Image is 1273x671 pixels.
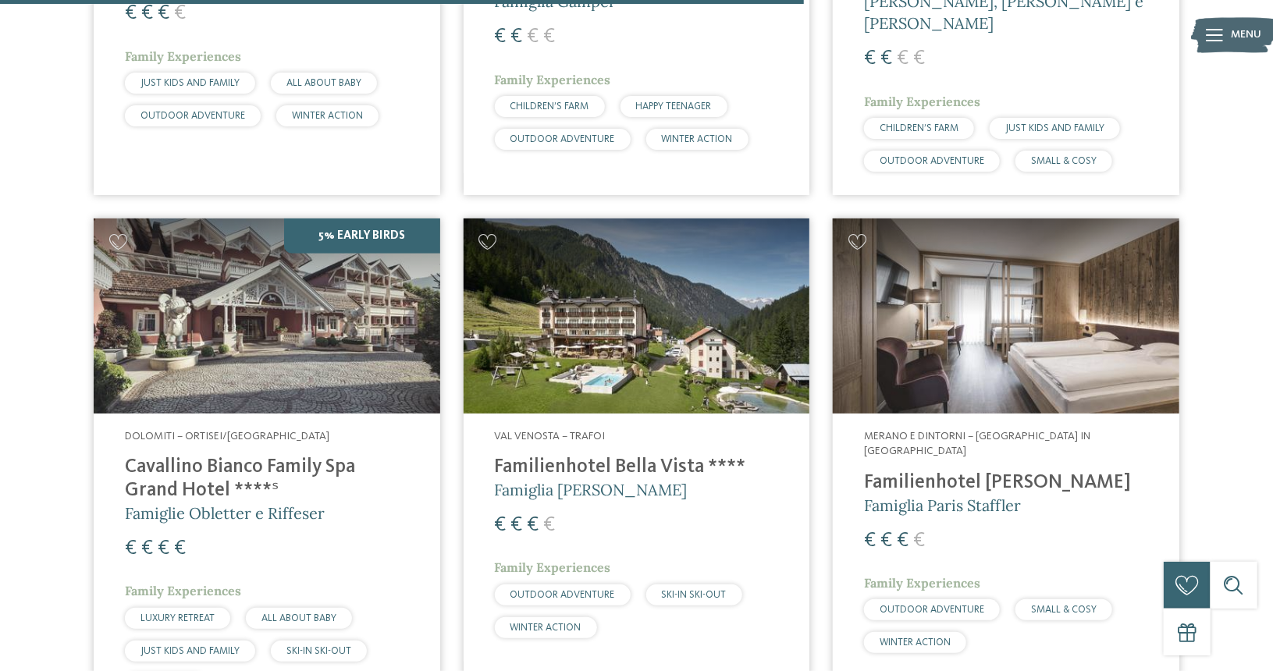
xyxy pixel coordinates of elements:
span: ALL ABOUT BABY [286,78,361,88]
span: Family Experiences [495,72,611,87]
img: Family Spa Grand Hotel Cavallino Bianco ****ˢ [94,218,440,413]
span: € [174,3,186,23]
span: OUTDOOR ADVENTURE [880,605,984,615]
span: € [913,48,925,69]
span: LUXURY RETREAT [140,613,215,623]
span: € [897,531,909,551]
span: WINTER ACTION [662,134,733,144]
span: € [141,3,153,23]
span: SMALL & COSY [1031,605,1097,615]
span: € [864,48,876,69]
span: SMALL & COSY [1031,156,1097,166]
span: JUST KIDS AND FAMILY [1005,123,1104,133]
span: € [125,3,137,23]
span: € [880,48,892,69]
span: WINTER ACTION [880,637,951,648]
span: SKI-IN SKI-OUT [286,646,351,656]
span: Family Experiences [864,575,980,591]
span: € [141,538,153,559]
span: JUST KIDS AND FAMILY [140,78,240,88]
span: € [897,48,909,69]
span: € [864,531,876,551]
span: € [495,27,507,47]
span: € [880,531,892,551]
span: CHILDREN’S FARM [510,101,589,112]
span: € [528,27,539,47]
span: € [511,515,523,535]
img: Cercate un hotel per famiglie? Qui troverete solo i migliori! [833,218,1179,413]
span: € [125,538,137,559]
span: WINTER ACTION [292,111,363,121]
span: Merano e dintorni – [GEOGRAPHIC_DATA] in [GEOGRAPHIC_DATA] [864,431,1090,457]
span: Famiglia Paris Staffler [864,495,1021,515]
span: Family Experiences [864,94,980,109]
span: Family Experiences [495,559,611,575]
span: Family Experiences [125,48,241,64]
span: € [158,538,169,559]
span: OUTDOOR ADVENTURE [140,111,245,121]
span: Famiglia [PERSON_NAME] [495,480,688,499]
span: CHILDREN’S FARM [880,123,958,133]
img: Cercate un hotel per famiglie? Qui troverete solo i migliori! [464,218,810,413]
h4: Familienhotel [PERSON_NAME] [864,471,1148,495]
span: € [544,27,556,47]
span: € [528,515,539,535]
span: € [913,531,925,551]
span: € [544,515,556,535]
h4: Cavallino Bianco Family Spa Grand Hotel ****ˢ [125,456,409,502]
span: € [495,515,507,535]
span: Famiglie Obletter e Riffeser [125,503,325,523]
span: Family Experiences [125,583,241,598]
span: JUST KIDS AND FAMILY [140,646,240,656]
span: OUTDOOR ADVENTURE [510,134,615,144]
span: Val Venosta – Trafoi [495,431,606,442]
span: € [158,3,169,23]
h4: Familienhotel Bella Vista **** [495,456,779,479]
span: € [511,27,523,47]
span: SKI-IN SKI-OUT [662,590,727,600]
span: WINTER ACTION [510,623,581,633]
span: HAPPY TEENAGER [636,101,712,112]
span: OUTDOOR ADVENTURE [510,590,615,600]
span: ALL ABOUT BABY [261,613,336,623]
span: OUTDOOR ADVENTURE [880,156,984,166]
span: € [174,538,186,559]
span: Dolomiti – Ortisei/[GEOGRAPHIC_DATA] [125,431,329,442]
